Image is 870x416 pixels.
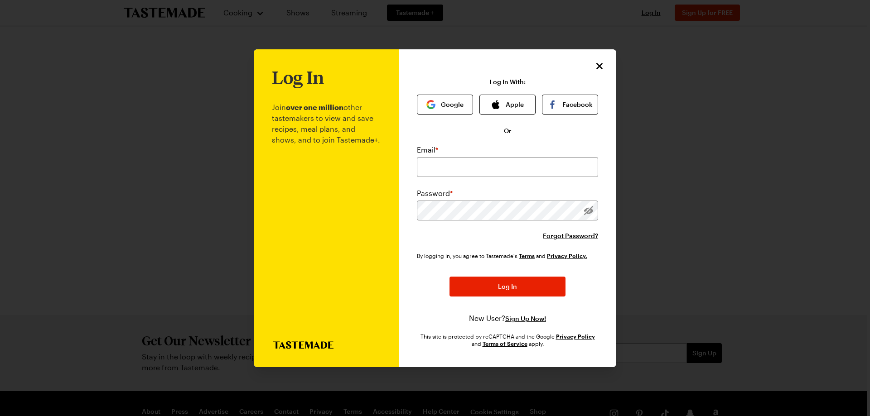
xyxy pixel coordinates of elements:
label: Password [417,188,453,199]
a: Tastemade Privacy Policy [547,252,587,259]
a: Google Privacy Policy [556,332,595,340]
a: Google Terms of Service [483,339,527,347]
button: Apple [479,95,536,115]
button: Log In [449,277,565,296]
label: Email [417,144,438,155]
a: Tastemade Terms of Service [519,252,535,259]
span: Log In [498,282,517,291]
button: Google [417,95,473,115]
h1: Log In [272,67,324,87]
span: New User? [469,314,505,322]
b: over one million [286,103,343,111]
button: Close [594,60,605,72]
button: Facebook [542,95,598,115]
p: Log In With: [489,78,526,86]
div: This site is protected by reCAPTCHA and the Google and apply. [417,333,598,347]
button: Sign Up Now! [505,314,546,323]
p: Join other tastemakers to view and save recipes, meal plans, and shows, and to join Tastemade+. [272,87,381,341]
div: By logging in, you agree to Tastemade's and [417,251,591,260]
button: Forgot Password? [543,231,598,240]
span: Or [504,126,512,135]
